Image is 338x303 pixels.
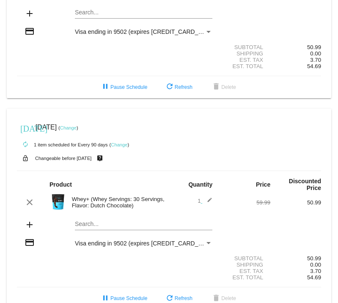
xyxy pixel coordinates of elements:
[25,237,35,248] mat-icon: credit_card
[20,123,30,133] mat-icon: [DATE]
[25,197,35,207] mat-icon: clear
[49,181,72,188] strong: Product
[220,44,270,50] div: Subtotal
[220,199,270,206] div: 59.99
[220,50,270,57] div: Shipping
[60,125,77,130] a: Change
[75,28,212,35] mat-select: Payment Method
[58,125,78,130] small: ( )
[256,181,270,188] strong: Price
[20,153,30,164] mat-icon: lock_open
[75,9,212,16] input: Search...
[75,28,217,35] span: Visa ending in 9502 (expires [CREDIT_CARD_DATA])
[220,268,270,274] div: Est. Tax
[25,220,35,230] mat-icon: add
[75,240,217,247] span: Visa ending in 9502 (expires [CREDIT_CARD_DATA])
[165,82,175,92] mat-icon: refresh
[17,142,108,147] small: 1 item scheduled for Every 90 days
[93,80,154,95] button: Pause Schedule
[220,57,270,63] div: Est. Tax
[204,80,243,95] button: Delete
[198,198,212,204] span: 1
[25,8,35,19] mat-icon: add
[310,262,321,268] span: 0.00
[307,63,321,69] span: 54.69
[202,197,212,207] mat-icon: edit
[75,240,212,247] mat-select: Payment Method
[289,178,321,191] strong: Discounted Price
[25,26,35,36] mat-icon: credit_card
[211,84,236,90] span: Delete
[100,82,110,92] mat-icon: pause
[49,193,66,210] img: Image-1-Carousel-Whey-2lb-Dutch-Chocolate-no-badge-Transp.png
[220,262,270,268] div: Shipping
[188,181,212,188] strong: Quantity
[20,140,30,150] mat-icon: autorenew
[165,84,192,90] span: Refresh
[310,268,321,274] span: 3.70
[307,274,321,281] span: 54.69
[270,199,321,206] div: 50.99
[220,255,270,262] div: Subtotal
[158,80,199,95] button: Refresh
[95,153,105,164] mat-icon: live_help
[310,57,321,63] span: 3.70
[100,84,147,90] span: Pause Schedule
[110,142,129,147] small: ( )
[270,255,321,262] div: 50.99
[165,295,192,301] span: Refresh
[68,196,169,209] div: Whey+ (Whey Servings: 30 Servings, Flavor: Dutch Chocolate)
[220,274,270,281] div: Est. Total
[211,82,221,92] mat-icon: delete
[270,44,321,50] div: 50.99
[220,63,270,69] div: Est. Total
[75,221,212,228] input: Search...
[211,295,236,301] span: Delete
[100,295,147,301] span: Pause Schedule
[310,50,321,57] span: 0.00
[35,156,92,161] small: Changeable before [DATE]
[111,142,127,147] a: Change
